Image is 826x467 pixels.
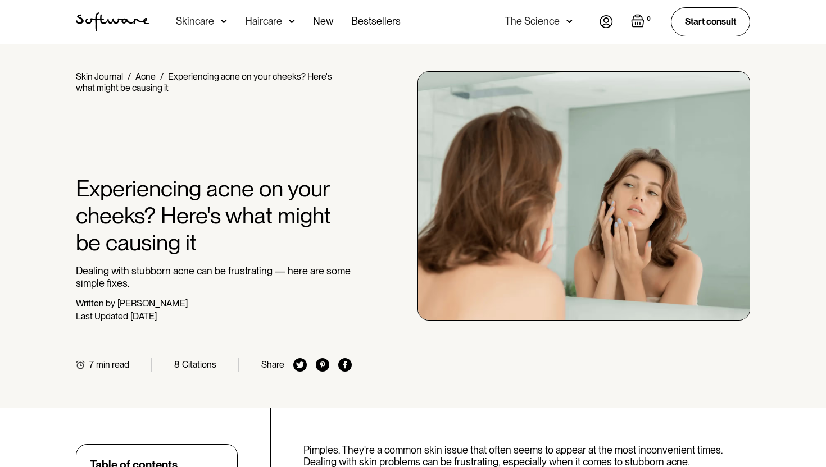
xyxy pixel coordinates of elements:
[174,359,180,370] div: 8
[76,298,115,309] div: Written by
[316,358,329,372] img: pinterest icon
[289,16,295,27] img: arrow down
[182,359,216,370] div: Citations
[76,265,352,289] p: Dealing with stubborn acne can be frustrating — here are some simple fixes.
[261,359,284,370] div: Share
[176,16,214,27] div: Skincare
[76,175,352,256] h1: Experiencing acne on your cheeks? Here's what might be causing it
[671,7,750,36] a: Start consult
[645,14,653,24] div: 0
[96,359,129,370] div: min read
[566,16,573,27] img: arrow down
[160,71,164,82] div: /
[76,71,332,93] div: Experiencing acne on your cheeks? Here's what might be causing it
[245,16,282,27] div: Haircare
[505,16,560,27] div: The Science
[128,71,131,82] div: /
[130,311,157,322] div: [DATE]
[89,359,94,370] div: 7
[76,71,123,82] a: Skin Journal
[338,358,352,372] img: facebook icon
[293,358,307,372] img: twitter icon
[135,71,156,82] a: Acne
[76,311,128,322] div: Last Updated
[76,12,149,31] a: home
[117,298,188,309] div: [PERSON_NAME]
[631,14,653,30] a: Open empty cart
[221,16,227,27] img: arrow down
[76,12,149,31] img: Software Logo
